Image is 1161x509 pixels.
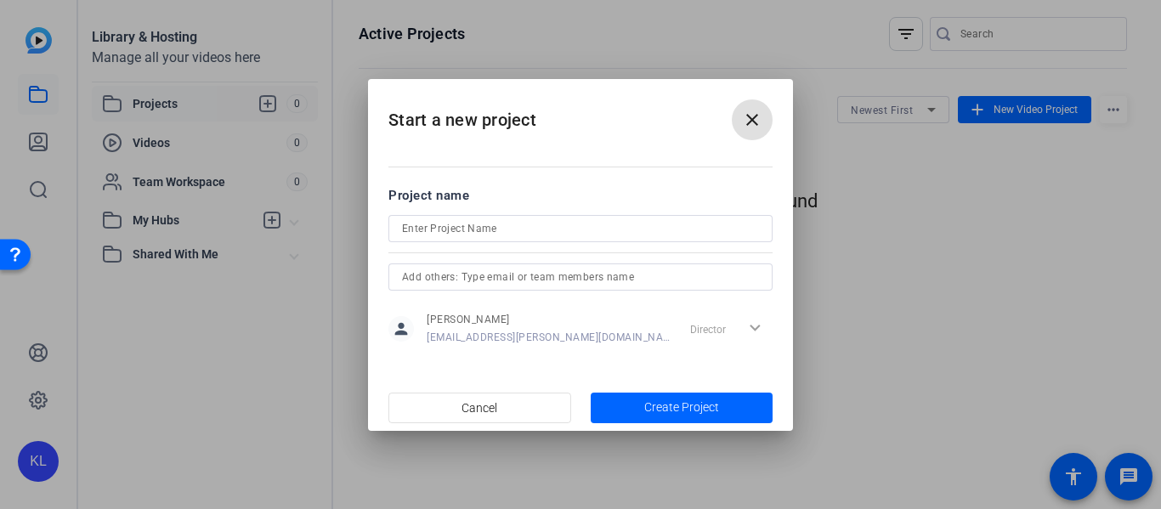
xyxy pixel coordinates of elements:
[742,110,762,130] mat-icon: close
[591,393,773,423] button: Create Project
[402,267,759,287] input: Add others: Type email or team members name
[427,331,671,344] span: [EMAIL_ADDRESS][PERSON_NAME][DOMAIN_NAME]
[462,392,497,424] span: Cancel
[402,218,759,239] input: Enter Project Name
[427,313,671,326] span: [PERSON_NAME]
[644,399,719,416] span: Create Project
[388,186,773,205] div: Project name
[388,316,414,342] mat-icon: person
[388,393,571,423] button: Cancel
[368,79,793,148] h2: Start a new project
